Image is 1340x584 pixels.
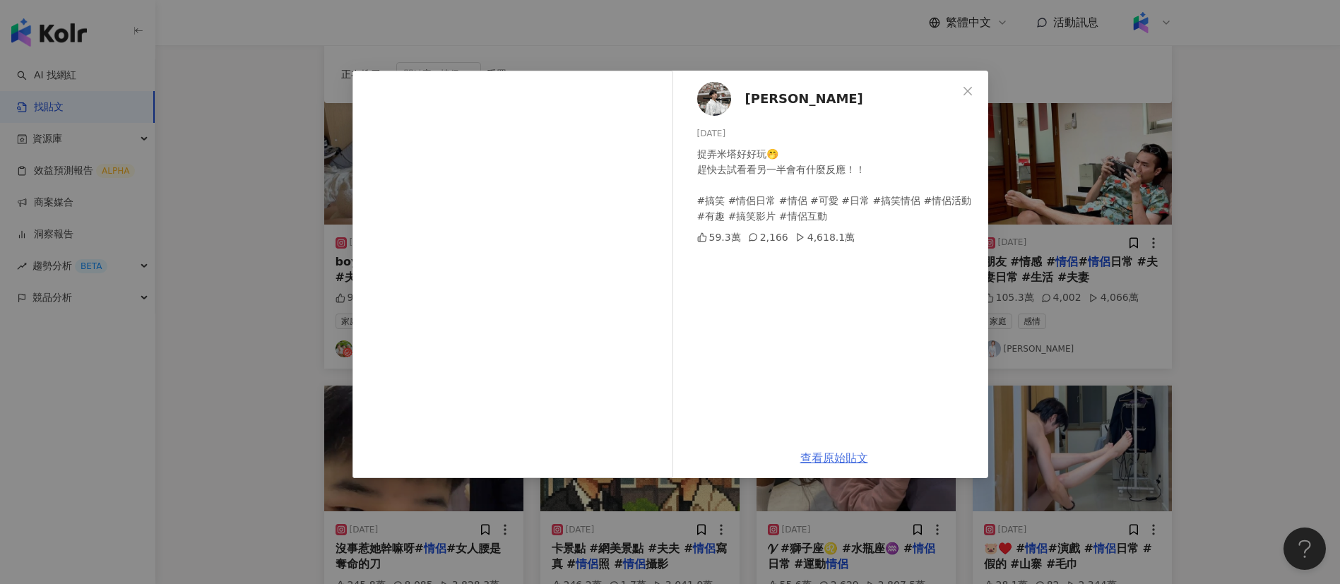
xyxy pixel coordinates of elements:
[800,451,868,465] a: 查看原始貼文
[748,230,788,245] div: 2,166
[745,89,863,109] span: [PERSON_NAME]
[697,82,957,116] a: KOL Avatar[PERSON_NAME]
[697,230,741,245] div: 59.3萬
[795,230,855,245] div: 4,618.1萬
[962,85,973,97] span: close
[697,127,977,141] div: [DATE]
[697,146,977,224] div: 捉弄米塔好好玩🤭 趕快去試看看另一半會有什麼反應！！ #搞笑 #情侶日常 #情侶 #可愛 #日常 #搞笑情侶 #情侶活動 #有趣 #搞笑影片 #情侶互動
[954,77,982,105] button: Close
[697,82,731,116] img: KOL Avatar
